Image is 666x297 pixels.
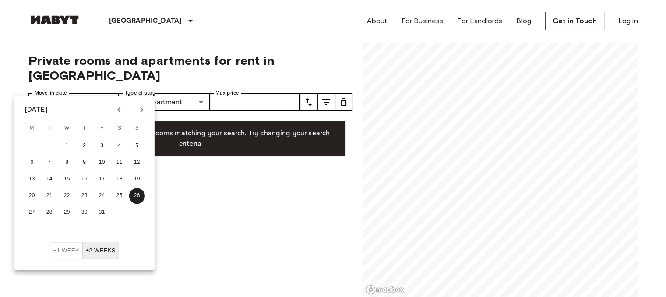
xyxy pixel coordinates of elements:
[77,155,92,170] button: 9
[24,120,40,137] span: Monday
[24,188,40,204] button: 20
[42,155,57,170] button: 7
[317,93,335,111] button: tune
[42,120,57,137] span: Tuesday
[28,15,81,24] img: Habyt
[112,155,127,170] button: 11
[109,16,182,26] p: [GEOGRAPHIC_DATA]
[125,89,155,97] label: Type of stay
[129,188,145,204] button: 26
[77,120,92,137] span: Thursday
[119,93,209,111] div: PrivateApartment
[94,205,110,220] button: 31
[24,155,40,170] button: 6
[59,120,75,137] span: Wednesday
[94,138,110,154] button: 3
[28,53,352,83] span: Private rooms and apartments for rent in [GEOGRAPHIC_DATA]
[24,205,40,220] button: 27
[335,93,352,111] button: tune
[618,16,638,26] a: Log in
[112,188,127,204] button: 25
[300,93,317,111] button: tune
[59,171,75,187] button: 15
[50,242,119,259] div: Move In Flexibility
[42,188,57,204] button: 21
[59,188,75,204] button: 22
[367,16,388,26] a: About
[129,155,145,170] button: 12
[94,120,110,137] span: Friday
[94,188,110,204] button: 24
[42,171,57,187] button: 14
[42,128,338,149] p: Unfortunately there are no free rooms matching your search. Try changing your search criteria
[77,171,92,187] button: 16
[35,89,67,97] label: Move-in date
[112,138,127,154] button: 4
[25,104,48,115] div: [DATE]
[94,155,110,170] button: 10
[24,171,40,187] button: 13
[134,102,149,117] button: Next month
[129,138,145,154] button: 5
[516,16,531,26] a: Blog
[59,155,75,170] button: 8
[59,138,75,154] button: 1
[112,102,127,117] button: Previous month
[50,242,83,259] button: ±1 week
[94,171,110,187] button: 17
[77,138,92,154] button: 2
[366,285,404,295] a: Mapbox logo
[215,89,239,97] label: Max price
[129,171,145,187] button: 19
[545,12,604,30] a: Get in Touch
[129,120,145,137] span: Sunday
[42,205,57,220] button: 28
[82,242,119,259] button: ±2 weeks
[77,205,92,220] button: 30
[112,120,127,137] span: Saturday
[77,188,92,204] button: 23
[59,205,75,220] button: 29
[112,171,127,187] button: 18
[401,16,443,26] a: For Business
[457,16,502,26] a: For Landlords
